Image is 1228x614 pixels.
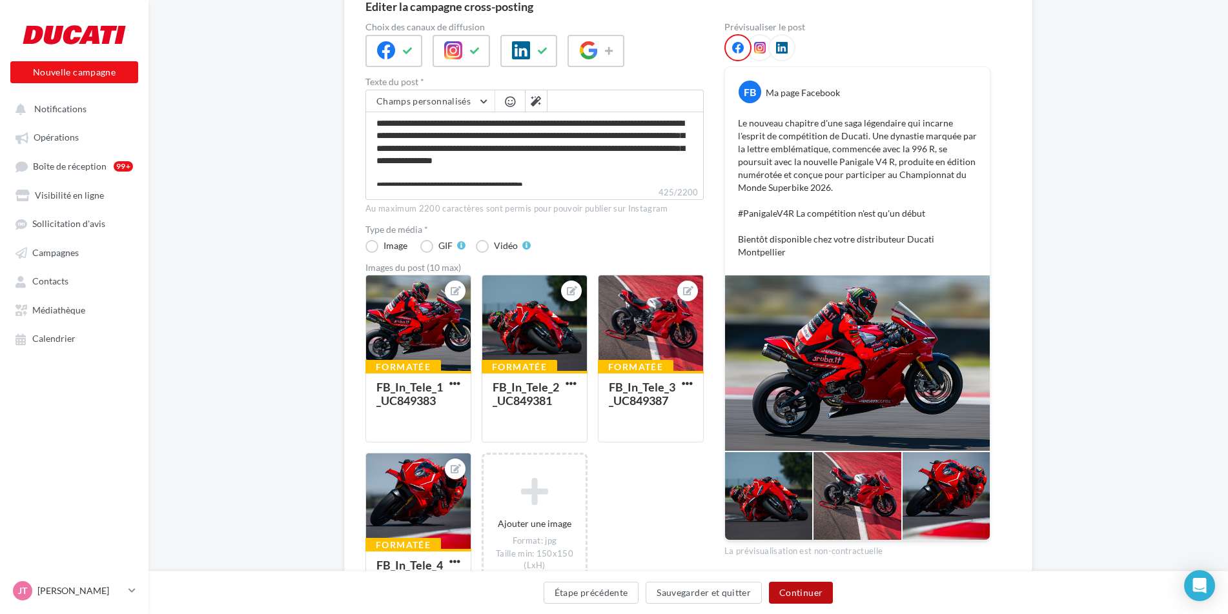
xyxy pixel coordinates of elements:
[10,61,138,83] button: Nouvelle campagne
[376,380,443,408] div: FB_In_Tele_1_UC849383
[32,304,85,315] span: Médiathèque
[724,23,990,32] div: Prévisualiser le post
[8,154,141,178] a: Boîte de réception99+
[34,132,79,143] span: Opérations
[32,247,79,258] span: Campagnes
[493,380,559,408] div: FB_In_Tele_2_UC849381
[766,86,840,99] div: Ma page Facebook
[8,97,136,120] button: Notifications
[365,203,704,215] div: Au maximum 2200 caractères sont permis pour pouvoir publier sur Instagram
[384,241,407,250] div: Image
[738,117,977,259] p: Le nouveau chapitre d'une saga légendaire qui incarne l'esprit de compétition de Ducati. Une dyna...
[33,161,107,172] span: Boîte de réception
[365,538,441,552] div: Formatée
[37,584,123,597] p: [PERSON_NAME]
[32,333,76,344] span: Calendrier
[32,276,68,287] span: Contacts
[365,23,704,32] label: Choix des canaux de diffusion
[769,582,833,604] button: Continuer
[544,582,639,604] button: Étape précédente
[8,125,141,148] a: Opérations
[724,540,990,557] div: La prévisualisation est non-contractuelle
[1184,570,1215,601] div: Open Intercom Messenger
[482,360,557,374] div: Formatée
[366,90,495,112] button: Champs personnalisés
[8,241,141,264] a: Campagnes
[365,263,704,272] div: Images du post (10 max)
[438,241,453,250] div: GIF
[609,380,675,408] div: FB_In_Tele_3_UC849387
[376,95,471,106] span: Champs personnalisés
[739,81,761,103] div: FB
[494,241,518,250] div: Vidéo
[376,558,443,586] div: FB_In_Tele_4_UC849385
[8,183,141,206] a: Visibilité en ligne
[8,212,141,235] a: Sollicitation d'avis
[365,186,704,200] label: 425/2200
[646,582,762,604] button: Sauvegarder et quitter
[8,298,141,321] a: Médiathèque
[18,584,27,597] span: JT
[10,579,138,603] a: JT [PERSON_NAME]
[365,77,704,86] label: Texte du post *
[365,360,441,374] div: Formatée
[35,190,104,201] span: Visibilité en ligne
[365,225,704,234] label: Type de média *
[598,360,673,374] div: Formatée
[114,161,133,172] div: 99+
[34,103,87,114] span: Notifications
[8,269,141,292] a: Contacts
[365,1,533,12] div: Editer la campagne cross-posting
[8,326,141,350] a: Calendrier
[32,219,105,230] span: Sollicitation d'avis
